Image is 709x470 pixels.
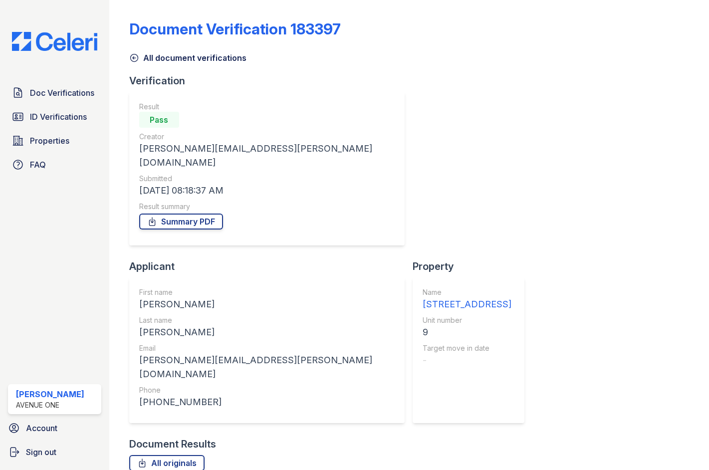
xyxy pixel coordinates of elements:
[129,437,216,451] div: Document Results
[129,20,341,38] div: Document Verification 183397
[26,446,56,458] span: Sign out
[139,174,395,184] div: Submitted
[129,74,413,88] div: Verification
[30,87,94,99] span: Doc Verifications
[423,315,511,325] div: Unit number
[139,142,395,170] div: [PERSON_NAME][EMAIL_ADDRESS][PERSON_NAME][DOMAIN_NAME]
[139,353,395,381] div: [PERSON_NAME][EMAIL_ADDRESS][PERSON_NAME][DOMAIN_NAME]
[139,297,395,311] div: [PERSON_NAME]
[139,343,395,353] div: Email
[139,385,395,395] div: Phone
[8,131,101,151] a: Properties
[8,107,101,127] a: ID Verifications
[4,418,105,438] a: Account
[139,202,395,212] div: Result summary
[423,325,511,339] div: 9
[423,297,511,311] div: [STREET_ADDRESS]
[8,83,101,103] a: Doc Verifications
[139,325,395,339] div: [PERSON_NAME]
[423,287,511,297] div: Name
[139,287,395,297] div: First name
[139,315,395,325] div: Last name
[129,259,413,273] div: Applicant
[423,287,511,311] a: Name [STREET_ADDRESS]
[423,343,511,353] div: Target move in date
[423,353,511,367] div: -
[26,422,57,434] span: Account
[139,214,223,230] a: Summary PDF
[8,155,101,175] a: FAQ
[667,430,699,460] iframe: chat widget
[139,112,179,128] div: Pass
[4,32,105,51] img: CE_Logo_Blue-a8612792a0a2168367f1c8372b55b34899dd931a85d93a1a3d3e32e68fde9ad4.png
[30,135,69,147] span: Properties
[413,259,532,273] div: Property
[16,388,84,400] div: [PERSON_NAME]
[30,111,87,123] span: ID Verifications
[16,400,84,410] div: Avenue One
[30,159,46,171] span: FAQ
[139,395,395,409] div: [PHONE_NUMBER]
[139,184,395,198] div: [DATE] 08:18:37 AM
[129,52,246,64] a: All document verifications
[139,132,395,142] div: Creator
[4,442,105,462] a: Sign out
[139,102,395,112] div: Result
